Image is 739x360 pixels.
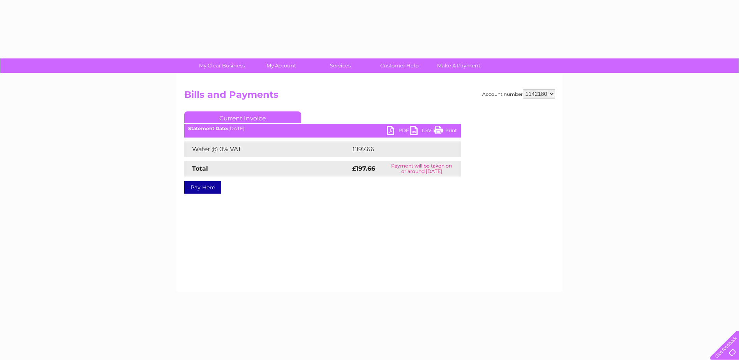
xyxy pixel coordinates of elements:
[410,126,434,137] a: CSV
[184,111,301,123] a: Current Invoice
[188,125,228,131] b: Statement Date:
[352,165,375,172] strong: £197.66
[383,161,461,176] td: Payment will be taken on or around [DATE]
[367,58,432,73] a: Customer Help
[184,126,461,131] div: [DATE]
[192,165,208,172] strong: Total
[482,89,555,99] div: Account number
[427,58,491,73] a: Make A Payment
[184,141,350,157] td: Water @ 0% VAT
[184,89,555,104] h2: Bills and Payments
[190,58,254,73] a: My Clear Business
[350,141,446,157] td: £197.66
[308,58,372,73] a: Services
[249,58,313,73] a: My Account
[387,126,410,137] a: PDF
[434,126,457,137] a: Print
[184,181,221,194] a: Pay Here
